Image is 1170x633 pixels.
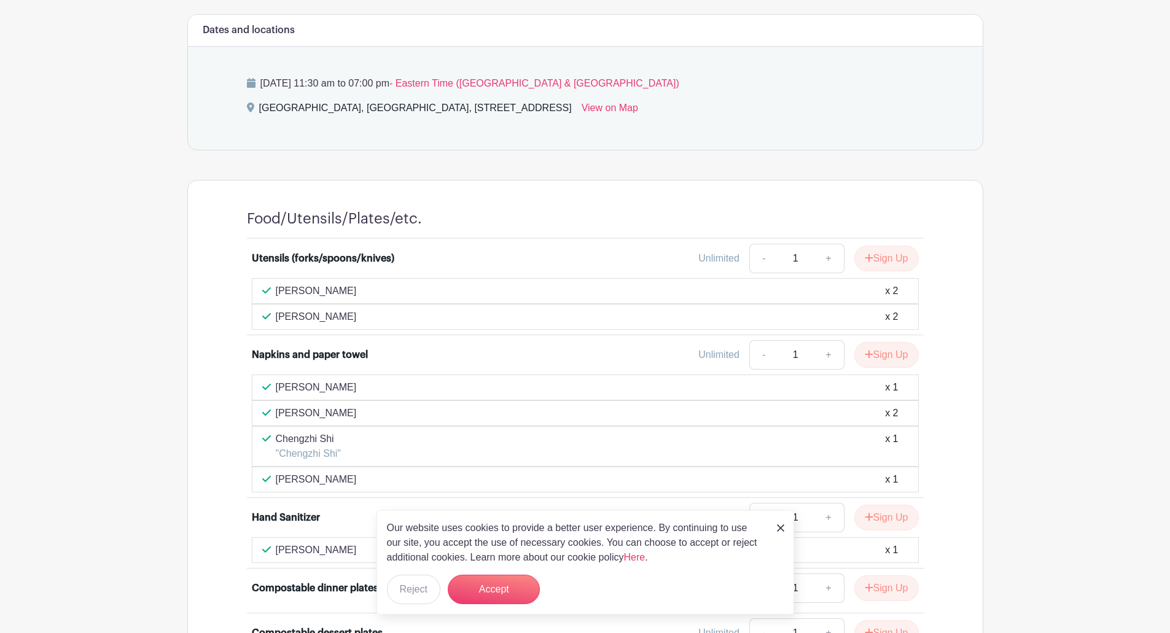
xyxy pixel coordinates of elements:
[387,521,764,565] p: Our website uses cookies to provide a better user experience. By continuing to use our site, you ...
[749,340,778,370] a: -
[252,581,378,596] div: Compostable dinner plates
[252,348,368,362] div: Napkins and paper towel
[885,309,898,324] div: x 2
[276,472,357,487] p: [PERSON_NAME]
[276,446,341,461] p: "Chengzhi Shi"
[854,505,919,530] button: Sign Up
[854,342,919,368] button: Sign Up
[885,543,898,557] div: x 1
[624,552,645,562] a: Here
[854,575,919,601] button: Sign Up
[813,340,844,370] a: +
[252,510,320,525] div: Hand Sanitizer
[247,76,924,91] p: [DATE] 11:30 am to 07:00 pm
[854,246,919,271] button: Sign Up
[582,101,638,120] a: View on Map
[276,432,341,446] p: Chengzhi Shi
[885,284,898,298] div: x 2
[276,309,357,324] p: [PERSON_NAME]
[813,503,844,532] a: +
[276,380,357,395] p: [PERSON_NAME]
[885,406,898,421] div: x 2
[777,524,784,532] img: close_button-5f87c8562297e5c2d7936805f587ecaba9071eb48480494691a3f1689db116b3.svg
[885,472,898,487] div: x 1
[276,543,357,557] p: [PERSON_NAME]
[813,573,844,603] a: +
[885,380,898,395] div: x 1
[276,284,357,298] p: [PERSON_NAME]
[813,244,844,273] a: +
[698,251,739,266] div: Unlimited
[749,503,778,532] a: -
[387,575,440,604] button: Reject
[252,251,394,266] div: Utensils (forks/spoons/knives)
[698,348,739,362] div: Unlimited
[885,432,898,461] div: x 1
[448,575,540,604] button: Accept
[389,78,679,88] span: - Eastern Time ([GEOGRAPHIC_DATA] & [GEOGRAPHIC_DATA])
[276,406,357,421] p: [PERSON_NAME]
[749,244,778,273] a: -
[247,210,422,228] h4: Food/Utensils/Plates/etc.
[259,101,572,120] div: [GEOGRAPHIC_DATA], [GEOGRAPHIC_DATA], [STREET_ADDRESS]
[203,25,295,36] h6: Dates and locations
